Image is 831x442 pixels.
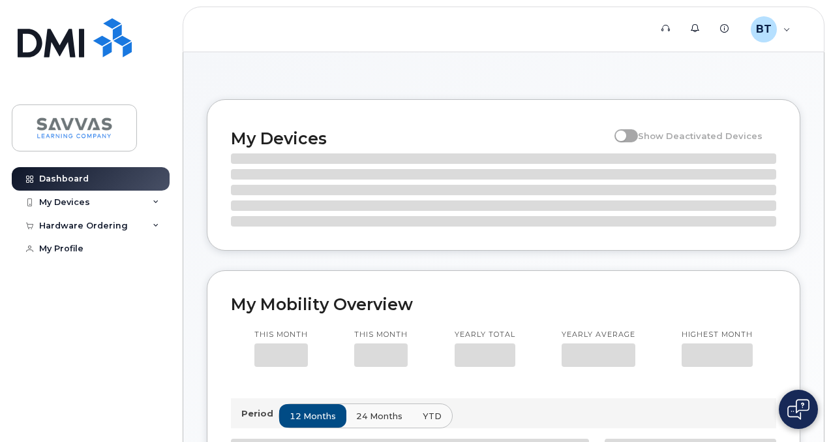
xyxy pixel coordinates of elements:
[254,330,308,340] p: This month
[231,129,608,148] h2: My Devices
[423,410,442,422] span: YTD
[241,407,279,420] p: Period
[562,330,635,340] p: Yearly average
[638,131,763,141] span: Show Deactivated Devices
[614,123,625,134] input: Show Deactivated Devices
[354,330,408,340] p: This month
[356,410,402,422] span: 24 months
[787,399,809,420] img: Open chat
[682,330,753,340] p: Highest month
[455,330,515,340] p: Yearly total
[231,294,776,314] h2: My Mobility Overview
